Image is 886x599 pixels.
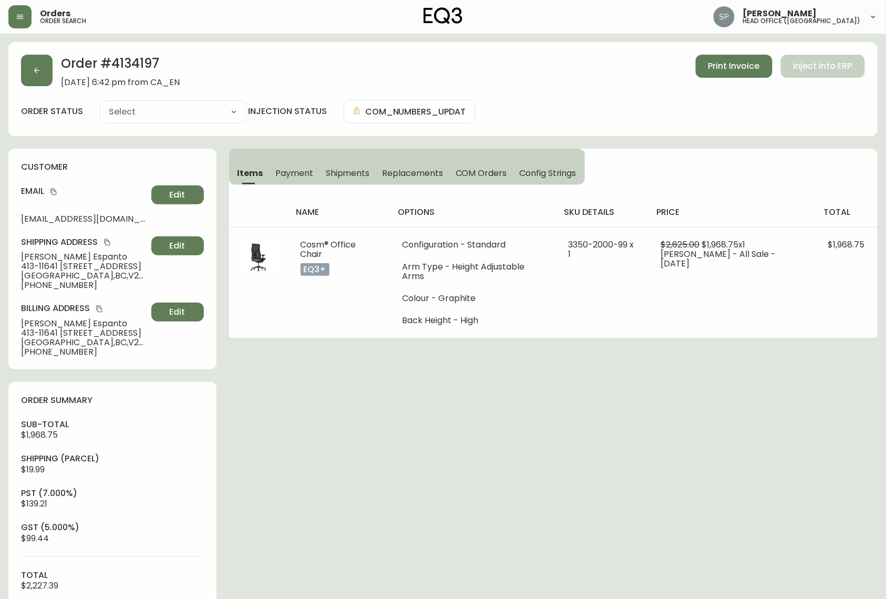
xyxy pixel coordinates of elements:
[824,206,869,218] h4: total
[21,429,58,441] span: $1,968.75
[301,239,356,260] span: Cosm® Office Chair
[743,18,861,24] h5: head office ([GEOGRAPHIC_DATA])
[242,240,275,274] img: f6f4a258-a250-4c12-bea3-8fcdd8945c8c.jpg
[21,338,147,347] span: [GEOGRAPHIC_DATA] , BC , V2X 9J6 , CA
[301,263,329,276] p: eq3+
[568,239,634,260] span: 3350-2000-99 x 1
[21,214,147,224] span: [EMAIL_ADDRESS][DOMAIN_NAME]
[21,161,204,173] h4: customer
[657,206,807,218] h4: price
[170,240,186,252] span: Edit
[21,252,147,262] span: [PERSON_NAME] Espanto
[326,168,370,179] span: Shipments
[402,294,543,303] li: Colour - Graphite
[170,189,186,201] span: Edit
[708,60,760,72] span: Print Invoice
[94,304,105,314] button: copy
[21,419,204,430] h4: sub-total
[296,206,382,218] h4: name
[661,239,700,251] span: $2,625.00
[21,236,147,248] h4: Shipping Address
[151,236,204,255] button: Edit
[102,237,112,247] button: copy
[21,395,204,406] h4: order summary
[702,239,746,251] span: $1,968.75 x 1
[21,185,147,197] h4: Email
[21,281,147,290] span: [PHONE_NUMBER]
[151,185,204,204] button: Edit
[21,580,58,592] span: $2,227.39
[828,239,865,251] span: $1,968.75
[21,106,83,117] label: order status
[248,106,327,117] h4: injection status
[21,498,47,510] span: $139.21
[696,55,772,78] button: Print Invoice
[402,316,543,325] li: Back Height - High
[402,240,543,250] li: Configuration - Standard
[21,532,49,544] span: $99.44
[661,248,776,270] span: [PERSON_NAME] - All Sale - [DATE]
[61,55,180,78] h2: Order # 4134197
[21,328,147,338] span: 413-11641 [STREET_ADDRESS]
[564,206,640,218] h4: sku details
[21,570,204,581] h4: total
[21,522,204,533] h4: gst (5.000%)
[151,303,204,322] button: Edit
[21,453,204,464] h4: Shipping ( Parcel )
[714,6,735,27] img: 0cb179e7bf3690758a1aaa5f0aafa0b4
[40,18,86,24] h5: order search
[275,168,313,179] span: Payment
[456,168,507,179] span: COM Orders
[40,9,70,18] span: Orders
[519,168,576,179] span: Config Strings
[21,319,147,328] span: [PERSON_NAME] Espanto
[21,303,147,314] h4: Billing Address
[743,9,817,18] span: [PERSON_NAME]
[61,78,180,87] span: [DATE] 6:42 pm from CA_EN
[21,271,147,281] span: [GEOGRAPHIC_DATA] , BC , V2X 9J6 , CA
[21,262,147,271] span: 413-11641 [STREET_ADDRESS]
[424,7,462,24] img: logo
[402,262,543,281] li: Arm Type - Height Adjustable Arms
[48,187,59,197] button: copy
[21,347,147,357] span: [PHONE_NUMBER]
[21,488,204,499] h4: pst (7.000%)
[398,206,547,218] h4: options
[170,306,186,318] span: Edit
[382,168,442,179] span: Replacements
[238,168,263,179] span: Items
[21,463,45,476] span: $19.99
